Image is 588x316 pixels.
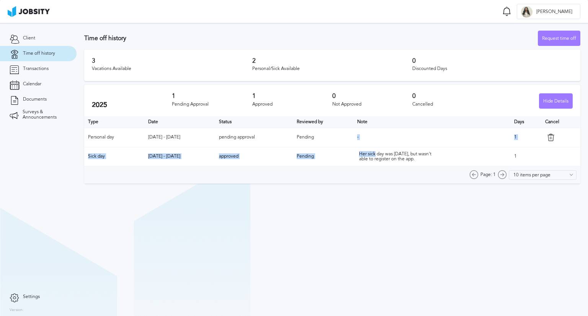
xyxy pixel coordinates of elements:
th: Cancel [541,116,580,128]
h3: 0 [412,57,573,64]
th: Toggle SortBy [353,116,510,128]
label: Version: [10,308,24,313]
h2: 2025 [92,101,172,109]
div: Pending Approval [172,102,252,107]
span: Time off history [23,51,55,56]
div: Hide Details [539,94,572,109]
span: Transactions [23,66,49,72]
th: Toggle SortBy [215,116,293,128]
div: Vacations Available [92,66,252,72]
span: Settings [23,294,40,300]
button: Request time off [538,31,580,46]
h3: Time off history [84,35,538,42]
div: Her sick day was [DATE], but wasn't able to register on the app. [359,151,436,162]
span: - [357,134,359,140]
span: [PERSON_NAME] [532,9,576,15]
td: pending approval [215,128,293,147]
span: Surveys & Announcements [23,109,67,120]
span: Pending [297,134,314,140]
th: Days [510,116,542,128]
span: Calendar [23,81,41,87]
td: 1 [510,147,542,166]
td: Personal day [84,128,144,147]
td: approved [215,147,293,166]
div: D [521,6,532,18]
span: Client [23,36,35,41]
span: Page: 1 [480,172,496,178]
td: [DATE] - [DATE] [144,128,215,147]
td: [DATE] - [DATE] [144,147,215,166]
button: D[PERSON_NAME] [517,4,580,19]
span: Pending [297,153,314,159]
img: ab4bad089aa723f57921c736e9817d99.png [8,6,50,17]
h3: 2 [252,57,413,64]
th: Toggle SortBy [144,116,215,128]
h3: 0 [332,93,412,99]
div: Cancelled [412,102,492,107]
h3: 1 [172,93,252,99]
span: Documents [23,97,47,102]
th: Toggle SortBy [293,116,353,128]
button: Hide Details [539,93,573,109]
div: Personal/Sick Available [252,66,413,72]
h3: 3 [92,57,252,64]
h3: 1 [252,93,332,99]
div: Approved [252,102,332,107]
th: Type [84,116,144,128]
h3: 0 [412,93,492,99]
div: Not Approved [332,102,412,107]
td: 1 [510,128,542,147]
td: Sick day [84,147,144,166]
div: Discounted Days [412,66,573,72]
